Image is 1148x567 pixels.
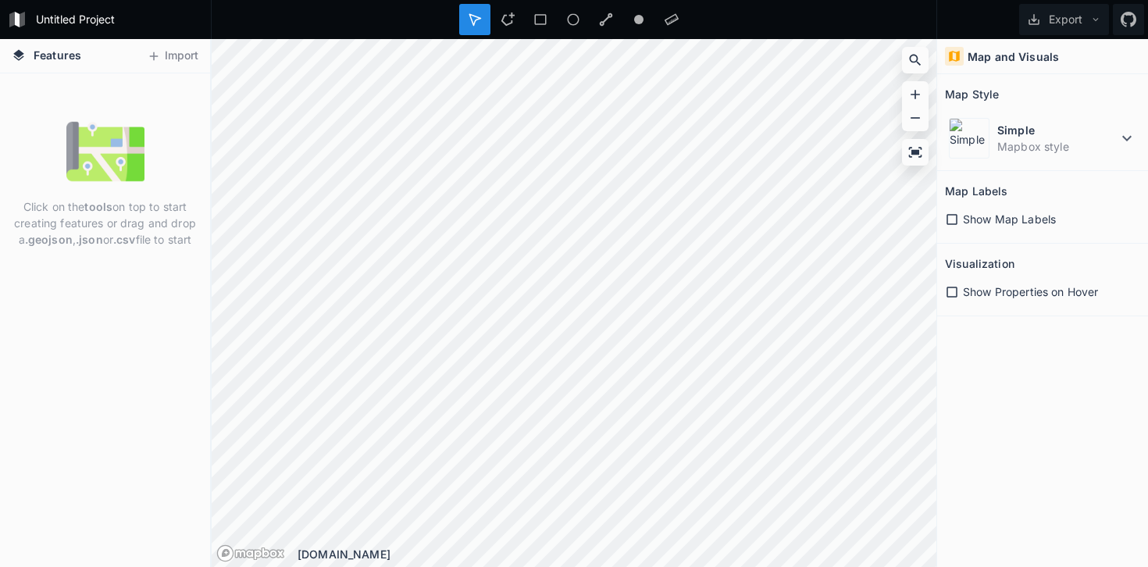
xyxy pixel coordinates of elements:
[66,112,144,191] img: empty
[997,122,1118,138] dt: Simple
[963,211,1056,227] span: Show Map Labels
[945,82,999,106] h2: Map Style
[945,179,1007,203] h2: Map Labels
[113,233,136,246] strong: .csv
[139,44,206,69] button: Import
[1019,4,1109,35] button: Export
[25,233,73,246] strong: .geojson
[84,200,112,213] strong: tools
[963,283,1098,300] span: Show Properties on Hover
[298,546,936,562] div: [DOMAIN_NAME]
[76,233,103,246] strong: .json
[997,138,1118,155] dd: Mapbox style
[949,118,989,159] img: Simple
[945,251,1014,276] h2: Visualization
[12,198,198,248] p: Click on the on top to start creating features or drag and drop a , or file to start
[968,48,1059,65] h4: Map and Visuals
[34,47,81,63] span: Features
[216,544,285,562] a: Mapbox logo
